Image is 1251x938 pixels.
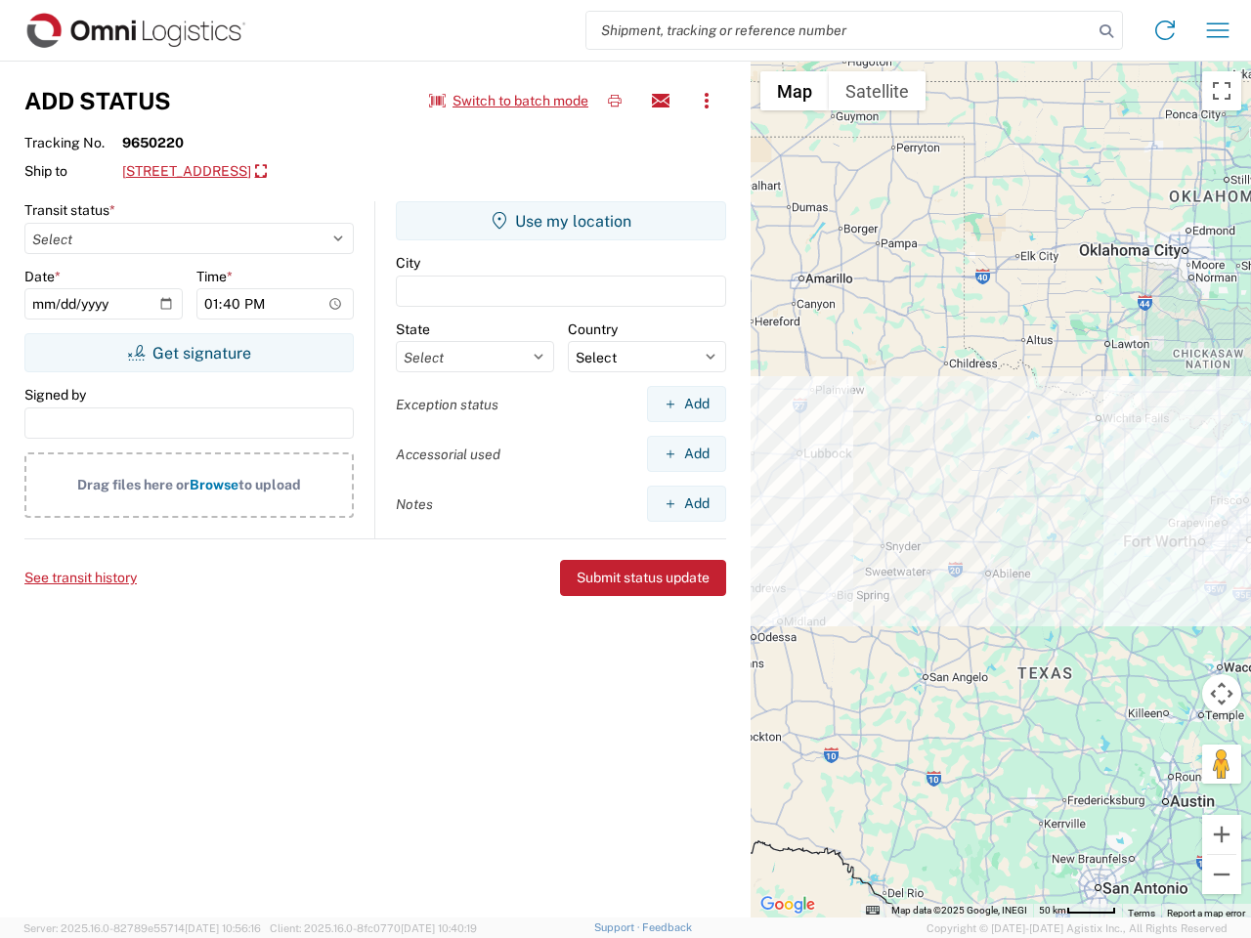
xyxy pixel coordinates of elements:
h3: Add Status [24,87,171,115]
span: to upload [238,477,301,492]
span: Client: 2025.16.0-8fc0770 [270,922,477,934]
label: City [396,254,420,272]
label: State [396,320,430,338]
button: Get signature [24,333,354,372]
label: Exception status [396,396,498,413]
span: 50 km [1039,905,1066,916]
label: Transit status [24,201,115,219]
label: Time [196,268,233,285]
a: Report a map error [1167,908,1245,918]
button: Zoom out [1202,855,1241,894]
span: [DATE] 10:56:16 [185,922,261,934]
label: Country [568,320,618,338]
span: Server: 2025.16.0-82789e55714 [23,922,261,934]
span: Browse [190,477,238,492]
label: Accessorial used [396,446,500,463]
a: Support [594,921,643,933]
button: Use my location [396,201,726,240]
a: Open this area in Google Maps (opens a new window) [755,892,820,917]
a: [STREET_ADDRESS] [122,155,267,189]
button: Map camera controls [1202,674,1241,713]
button: Keyboard shortcuts [866,904,880,917]
img: Google [755,892,820,917]
button: Submit status update [560,560,726,596]
button: Drag Pegman onto the map to open Street View [1202,745,1241,784]
label: Date [24,268,61,285]
button: Add [647,486,726,522]
span: Copyright © [DATE]-[DATE] Agistix Inc., All Rights Reserved [927,919,1228,937]
a: Feedback [642,921,692,933]
span: Ship to [24,162,122,180]
button: Toggle fullscreen view [1202,71,1241,110]
button: Add [647,386,726,422]
button: Show satellite imagery [829,71,926,110]
strong: 9650220 [122,134,184,151]
button: Zoom in [1202,815,1241,854]
input: Shipment, tracking or reference number [586,12,1093,49]
button: Switch to batch mode [429,85,588,117]
label: Signed by [24,386,86,404]
button: Show street map [760,71,829,110]
span: [DATE] 10:40:19 [401,922,477,934]
a: Terms [1128,908,1155,918]
button: Map Scale: 50 km per 47 pixels [1033,904,1122,917]
span: Tracking No. [24,134,122,151]
label: Notes [396,495,433,513]
button: See transit history [24,562,137,594]
span: Drag files here or [77,477,190,492]
button: Add [647,436,726,472]
span: Map data ©2025 Google, INEGI [891,905,1027,916]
